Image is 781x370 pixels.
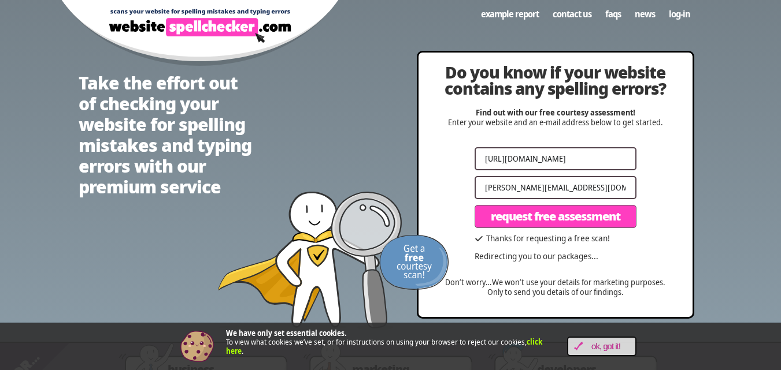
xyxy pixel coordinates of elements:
p: To view what cookies we’ve set, or for instructions on using your browser to reject our cookies, . [226,329,550,356]
a: Contact us [546,3,598,25]
img: Cookie [180,329,214,364]
strong: Find out with our free courtesy assessment! [476,107,635,118]
p: Don’t worry…We won’t use your details for marketing purposes. Only to send you details of our fin... [442,278,669,297]
a: News [628,3,662,25]
a: Example Report [474,3,546,25]
h1: Take the effort out of checking your website for spelling mistakes and typing errors with our pre... [79,73,252,197]
input: eg https://www.mywebsite.com/ [475,147,636,170]
a: click here [226,337,542,356]
span: OK, Got it! [583,342,630,352]
a: OK, Got it! [567,337,636,356]
img: Get a FREE courtesy scan! [379,235,449,290]
p: Enter your website and an e-mail address below to get started. [442,108,669,128]
a: Log-in [662,3,697,25]
img: website spellchecker scans your website looking for spelling mistakes [217,192,402,330]
div: Thanks for requesting a free scan! Redirecting you to our packages... [475,234,636,260]
strong: We have only set essential cookies. [226,328,347,338]
button: Request Free Assessment [475,205,636,228]
h2: Do you know if your website contains any spelling errors? [442,64,669,96]
input: Your email address [475,176,636,199]
span: Request Free Assessment [491,211,620,222]
a: FAQs [598,3,628,25]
